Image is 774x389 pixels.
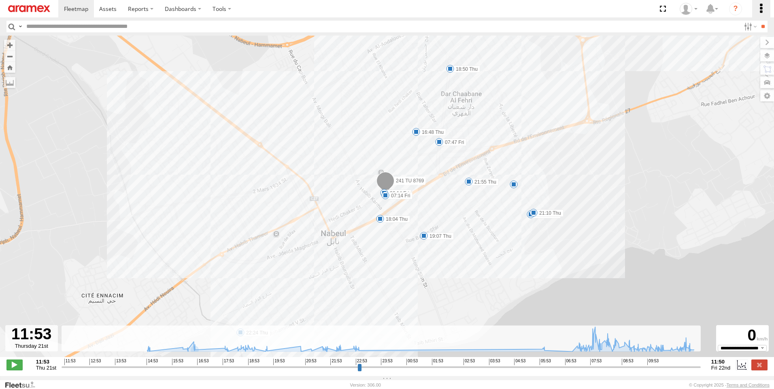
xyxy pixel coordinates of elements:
button: Zoom Home [4,62,15,73]
span: 11:53 [64,359,76,365]
span: 09:53 [647,359,659,365]
label: 21:10 Thu [534,209,563,217]
i: ? [729,2,742,15]
label: Search Filter Options [741,21,758,32]
a: Visit our Website [4,381,42,389]
span: 01:53 [432,359,443,365]
label: Map Settings [760,90,774,101]
div: 5 [510,180,518,188]
a: Terms and Conditions [727,383,770,387]
div: Version: 306.00 [350,383,381,387]
span: Fri 22nd Aug 2025 [711,365,731,371]
label: 19:07 Thu [424,233,454,240]
div: 0 [717,326,768,345]
span: 17:53 [223,359,234,365]
span: 06:53 [565,359,576,365]
span: 02:53 [464,359,475,365]
span: 18:53 [248,359,259,365]
label: 06:14 Fri [384,190,411,197]
img: aramex-logo.svg [8,5,50,12]
span: 12:53 [89,359,101,365]
div: Zied Bensalem [677,3,700,15]
label: Play/Stop [6,359,23,370]
span: 14:53 [147,359,158,365]
label: Search Query [17,21,23,32]
span: Thu 21st Aug 2025 [36,365,56,371]
label: 07:47 Fri [439,139,466,146]
span: 23:53 [381,359,392,365]
strong: 11:53 [36,359,56,365]
span: 20:53 [305,359,317,365]
label: 18:04 Thu [380,216,410,223]
span: 19:53 [273,359,285,365]
span: 04:53 [514,359,525,365]
span: 13:53 [115,359,126,365]
span: 22:53 [356,359,367,365]
span: 08:53 [622,359,633,365]
label: 18:50 Thu [450,66,480,73]
label: Close [751,359,768,370]
label: 16:48 Thu [416,129,446,136]
strong: 11:50 [711,359,731,365]
div: © Copyright 2025 - [689,383,770,387]
span: 16:53 [197,359,208,365]
button: Zoom in [4,40,15,51]
span: 00:53 [406,359,418,365]
label: 21:55 Thu [469,178,499,186]
span: 21:53 [330,359,342,365]
span: 07:53 [590,359,602,365]
span: 03:53 [489,359,500,365]
span: 15:53 [172,359,183,365]
span: 05:53 [540,359,551,365]
button: Zoom out [4,51,15,62]
label: 07:14 Fri [385,192,413,199]
span: 241 TU 8769 [396,178,424,184]
label: Measure [4,77,15,88]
